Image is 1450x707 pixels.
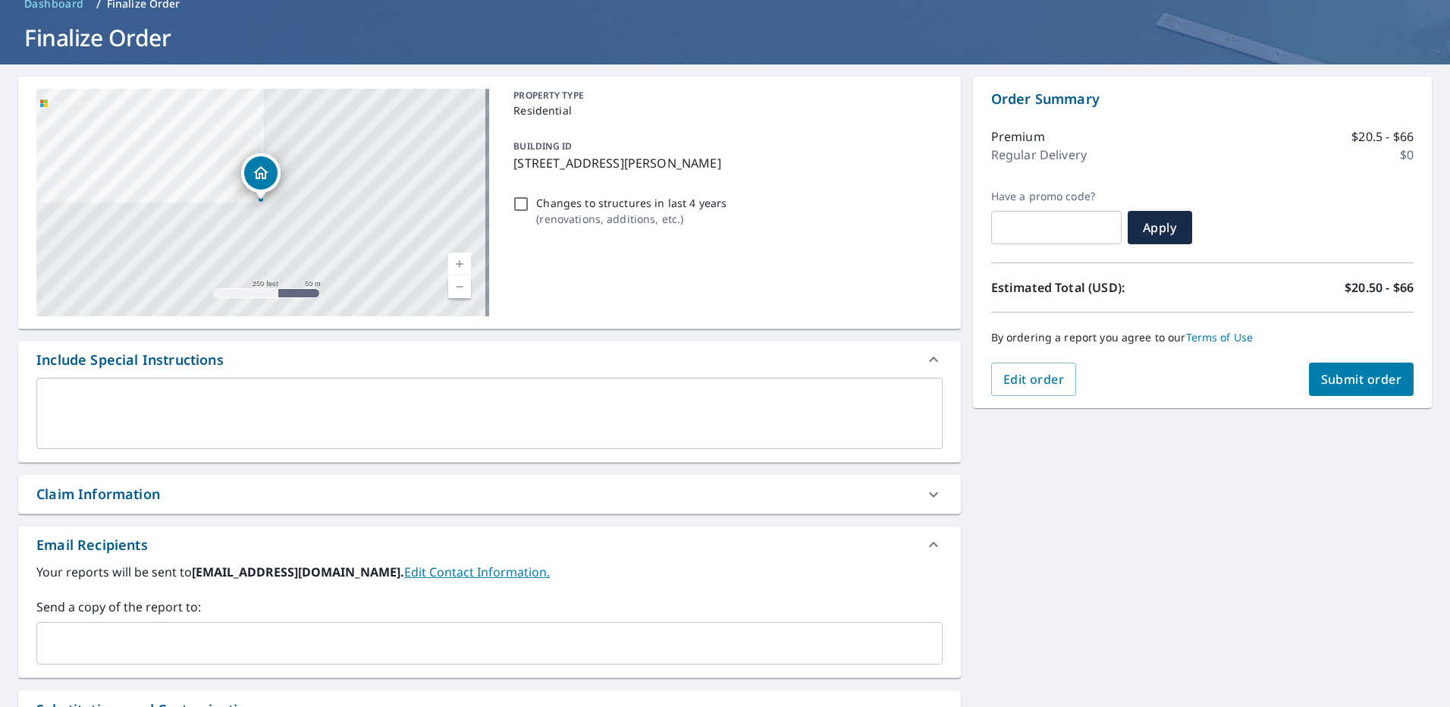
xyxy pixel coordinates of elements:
[1400,146,1414,164] p: $0
[36,535,148,555] div: Email Recipients
[18,526,961,563] div: Email Recipients
[536,195,727,211] p: Changes to structures in last 4 years
[448,253,471,275] a: Current Level 17, Zoom In
[192,564,404,580] b: [EMAIL_ADDRESS][DOMAIN_NAME].
[36,598,943,616] label: Send a copy of the report to:
[241,153,281,200] div: Dropped pin, building 1, Residential property, 85 Falmouth Ave Whiting, NJ 08759
[1345,278,1414,297] p: $20.50 - $66
[36,484,160,504] div: Claim Information
[1321,371,1402,388] span: Submit order
[513,102,936,118] p: Residential
[991,278,1203,297] p: Estimated Total (USD):
[18,341,961,378] div: Include Special Instructions
[1351,127,1414,146] p: $20.5 - $66
[1140,219,1180,236] span: Apply
[1003,371,1065,388] span: Edit order
[991,146,1087,164] p: Regular Delivery
[18,475,961,514] div: Claim Information
[36,350,224,370] div: Include Special Instructions
[991,363,1077,396] button: Edit order
[513,154,936,172] p: [STREET_ADDRESS][PERSON_NAME]
[448,275,471,298] a: Current Level 17, Zoom Out
[1186,330,1254,344] a: Terms of Use
[991,331,1414,344] p: By ordering a report you agree to our
[536,211,727,227] p: ( renovations, additions, etc. )
[991,127,1045,146] p: Premium
[404,564,550,580] a: EditContactInfo
[513,89,936,102] p: PROPERTY TYPE
[991,190,1122,203] label: Have a promo code?
[513,140,572,152] p: BUILDING ID
[1128,211,1192,244] button: Apply
[991,89,1414,109] p: Order Summary
[36,563,943,581] label: Your reports will be sent to
[1309,363,1414,396] button: Submit order
[18,22,1432,53] h1: Finalize Order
